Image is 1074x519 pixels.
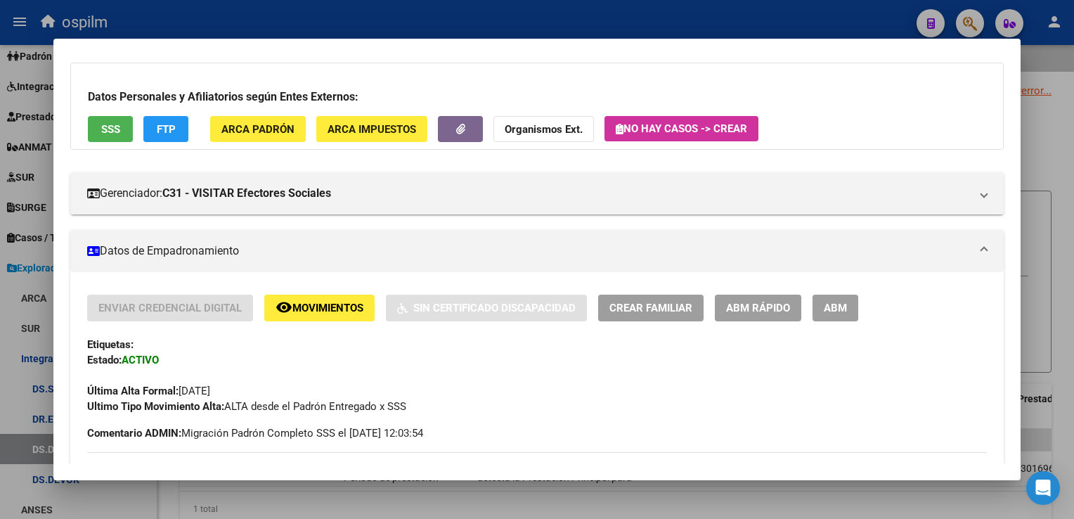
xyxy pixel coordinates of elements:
[122,354,159,366] strong: ACTIVO
[87,295,253,321] button: Enviar Credencial Digital
[598,295,704,321] button: Crear Familiar
[604,116,758,141] button: No hay casos -> Crear
[824,302,847,315] span: ABM
[328,123,416,136] span: ARCA Impuestos
[88,89,985,105] h3: Datos Personales y Afiliatorios según Entes Externos:
[616,122,747,135] span: No hay casos -> Crear
[157,123,176,136] span: FTP
[87,400,224,413] strong: Ultimo Tipo Movimiento Alta:
[813,295,858,321] button: ABM
[221,123,295,136] span: ARCA Padrón
[210,116,306,142] button: ARCA Padrón
[87,385,179,397] strong: Última Alta Formal:
[609,302,692,315] span: Crear Familiar
[87,338,134,351] strong: Etiquetas:
[70,230,1003,272] mat-expansion-panel-header: Datos de Empadronamiento
[276,299,292,316] mat-icon: remove_red_eye
[101,123,120,136] span: SSS
[87,400,406,413] span: ALTA desde el Padrón Entregado x SSS
[87,427,181,440] strong: Comentario ADMIN:
[143,116,188,142] button: FTP
[87,354,122,366] strong: Estado:
[98,302,242,315] span: Enviar Credencial Digital
[505,123,583,136] strong: Organismos Ext.
[316,116,427,142] button: ARCA Impuestos
[162,185,331,202] strong: C31 - VISITAR Efectores Sociales
[87,243,969,259] mat-panel-title: Datos de Empadronamiento
[88,116,133,142] button: SSS
[413,302,576,315] span: Sin Certificado Discapacidad
[493,116,594,142] button: Organismos Ext.
[264,295,375,321] button: Movimientos
[292,302,363,315] span: Movimientos
[386,295,587,321] button: Sin Certificado Discapacidad
[70,172,1003,214] mat-expansion-panel-header: Gerenciador:C31 - VISITAR Efectores Sociales
[715,295,801,321] button: ABM Rápido
[87,385,210,397] span: [DATE]
[726,302,790,315] span: ABM Rápido
[87,425,423,441] span: Migración Padrón Completo SSS el [DATE] 12:03:54
[1026,471,1060,505] div: Open Intercom Messenger
[87,185,969,202] mat-panel-title: Gerenciador:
